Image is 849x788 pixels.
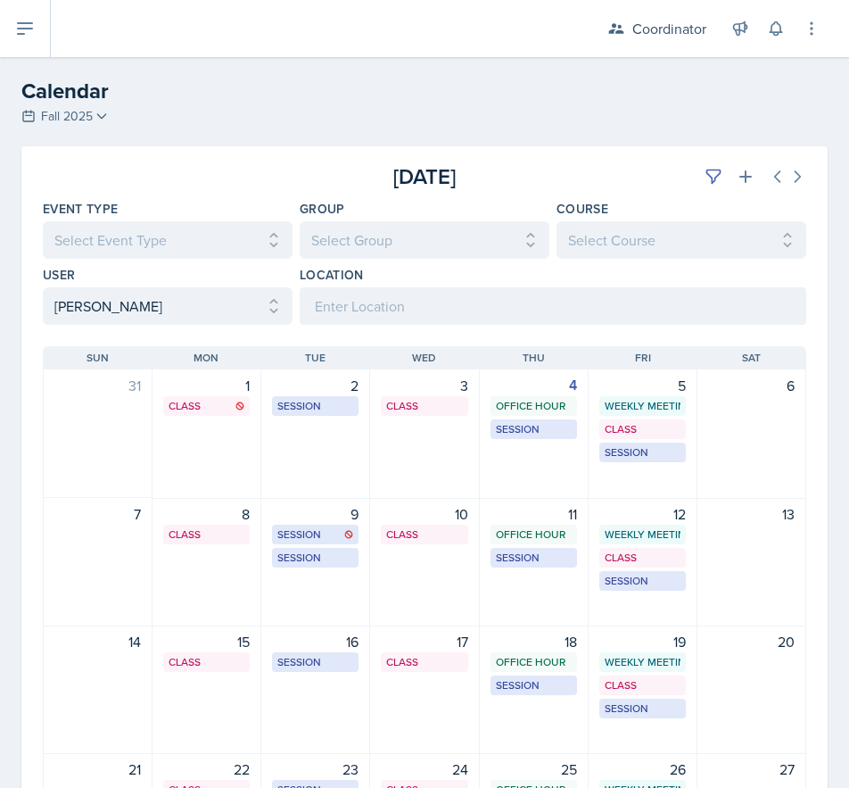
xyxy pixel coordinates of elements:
div: Weekly Meeting [605,527,680,543]
div: Session [277,527,353,543]
div: 6 [708,375,795,396]
span: Mon [194,350,218,366]
div: 12 [599,503,686,525]
span: Tue [305,350,326,366]
div: 15 [163,631,250,652]
div: 2 [272,375,359,396]
label: Course [556,200,608,218]
div: Session [605,701,680,717]
label: Event Type [43,200,119,218]
div: 31 [54,375,141,396]
div: 5 [599,375,686,396]
div: 19 [599,631,686,652]
div: Class [386,527,462,543]
div: Session [496,677,572,693]
div: Coordinator [632,18,706,39]
div: Office Hour [496,527,572,543]
div: Session [605,444,680,460]
div: 23 [272,759,359,780]
div: Weekly Meeting [605,398,680,414]
div: Class [605,677,680,693]
div: Class [386,398,462,414]
div: Session [605,573,680,589]
div: Session [496,550,572,566]
span: Sat [742,350,761,366]
div: Session [277,654,353,670]
div: Class [605,550,680,566]
div: 4 [490,375,577,396]
div: 16 [272,631,359,652]
div: 10 [381,503,467,525]
div: 3 [381,375,467,396]
div: 27 [708,759,795,780]
div: Class [605,421,680,437]
label: User [43,266,75,284]
label: Group [300,200,345,218]
div: Weekly Meeting [605,654,680,670]
div: Session [277,398,353,414]
div: Session [277,550,353,566]
div: 8 [163,503,250,525]
span: Fri [635,350,651,366]
div: Class [169,527,244,543]
div: Session [496,421,572,437]
div: [DATE] [297,161,551,193]
label: Location [300,266,364,284]
div: 14 [54,631,141,652]
div: Class [169,654,244,670]
div: 24 [381,759,467,780]
div: 21 [54,759,141,780]
span: Fall 2025 [41,107,93,126]
span: Wed [412,350,436,366]
div: 18 [490,631,577,652]
div: 25 [490,759,577,780]
div: 9 [272,503,359,525]
input: Enter Location [300,287,806,325]
div: Class [386,654,462,670]
span: Thu [523,350,545,366]
div: 17 [381,631,467,652]
div: 22 [163,759,250,780]
div: Class [169,398,244,414]
div: 11 [490,503,577,525]
h2: Calendar [21,75,828,107]
div: 20 [708,631,795,652]
span: Sun [87,350,109,366]
div: 13 [708,503,795,525]
div: 26 [599,759,686,780]
div: Office Hour [496,398,572,414]
div: 1 [163,375,250,396]
div: 7 [54,503,141,525]
div: Office Hour [496,654,572,670]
